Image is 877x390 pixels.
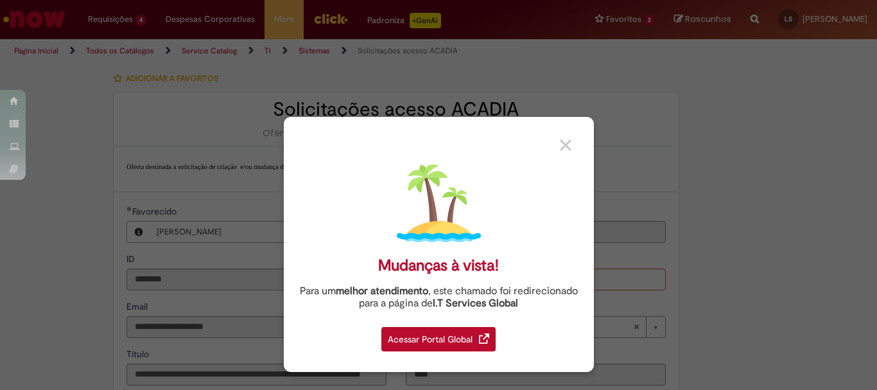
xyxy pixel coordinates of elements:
div: Para um , este chamado foi redirecionado para a página de [293,285,584,310]
strong: melhor atendimento [336,285,428,297]
img: redirect_link.png [479,333,489,344]
div: Mudanças à vista! [378,256,499,275]
a: Acessar Portal Global [381,320,496,351]
img: island.png [397,161,481,245]
a: I.T Services Global [433,290,518,310]
div: Acessar Portal Global [381,327,496,351]
img: close_button_grey.png [560,139,571,151]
